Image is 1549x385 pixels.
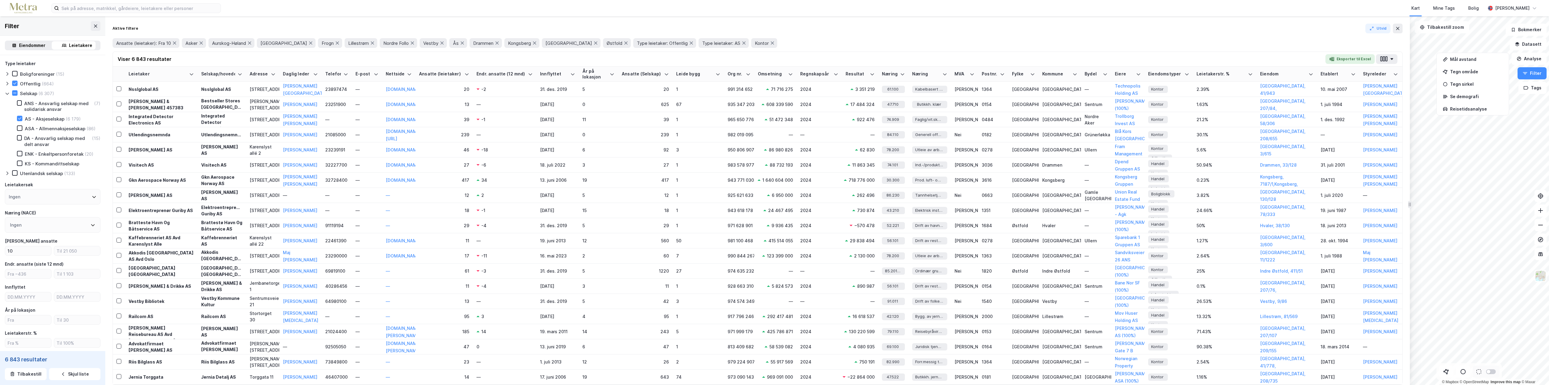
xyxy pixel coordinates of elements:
[250,144,276,156] div: Karenslyst allé 2
[676,131,720,138] div: 1
[1413,141,1549,385] div: Kontrollprogram for chat
[1450,57,1503,62] div: Mål avstand
[419,131,469,138] div: 239
[348,40,369,46] span: Lillestrøm
[1450,106,1503,111] div: Reisetidsanalyse
[419,147,469,153] div: 46
[1151,145,1164,152] span: Kontor
[283,71,311,77] div: Daglig leder
[607,40,622,46] span: Østfold
[201,98,242,117] div: Bestseller Stores [GEOGRAPHIC_DATA] AS
[702,40,740,46] span: Type leietaker: AS
[212,40,246,46] span: Aurskog-Høland
[129,71,187,77] div: Leietaker
[54,338,100,347] input: Til 100%
[386,71,404,77] div: Nettside
[540,71,568,77] div: Innflyttet
[1042,116,1077,123] div: [GEOGRAPHIC_DATA]
[982,162,1005,168] div: 3036
[386,358,390,366] button: —
[386,237,421,244] button: [DOMAIN_NAME]
[622,162,669,168] div: 27
[250,71,268,77] div: Adresse
[5,60,36,67] div: Type leietaker
[69,42,92,49] div: Leietakere
[676,71,713,77] div: Leide bygg
[54,292,100,301] input: DD.MM.YYYY
[20,91,37,96] div: Selskap
[201,162,242,168] div: Visitech AS
[846,71,867,77] div: Resultat
[386,298,390,305] button: —
[676,177,720,183] div: 1
[915,177,943,183] span: Prod. luft- og romfartøy og lignende
[201,131,242,138] div: Utlendingsnemnda
[481,147,488,153] div: -18
[955,162,974,168] div: [PERSON_NAME]
[1012,86,1035,92] div: [GEOGRAPHIC_DATA]
[481,116,485,123] div: -1
[355,131,378,138] div: —
[1012,147,1035,153] div: [GEOGRAPHIC_DATA]
[1042,101,1077,108] div: [GEOGRAPHIC_DATA]
[508,40,531,46] span: Kongsberg
[676,147,720,153] div: 3
[540,101,575,108] div: [DATE]
[419,101,469,108] div: 13
[1433,5,1455,12] div: Mine Tags
[728,162,751,168] div: 983 578 977
[582,68,607,80] div: År på lokasjon
[20,71,55,77] div: Boligforeninger
[1197,116,1253,123] div: 21.2%
[5,315,51,324] input: Fra
[386,340,421,354] button: [DOMAIN_NAME][PERSON_NAME]
[728,71,743,77] div: Org nr.
[887,101,899,108] span: 47.710
[1411,5,1420,12] div: Kart
[915,116,943,123] span: Faglig/vit.skapelig/tekn.virks. el.
[857,116,875,123] div: 922 476
[419,71,462,77] div: Ansatte (leietaker)
[800,177,838,183] div: 2024
[38,91,54,96] div: (6 307)
[1321,131,1356,138] div: —
[1012,131,1035,138] div: [GEOGRAPHIC_DATA]
[955,101,974,108] div: [PERSON_NAME]
[201,144,242,156] div: [PERSON_NAME] AS
[355,162,378,168] div: —
[25,126,85,131] div: ASA - Allmennaksjeselskap
[855,86,875,92] div: 3 351 219
[1450,81,1503,87] div: Tegn sirkel
[886,177,899,183] span: 30.300
[915,131,943,138] span: Generell offentlig administrasjon
[540,162,575,168] div: 18. juli 2022
[800,147,838,153] div: 2024
[129,177,194,183] div: Gkn Aerospace Norway AS
[20,81,41,87] div: Offentlig
[582,162,614,168] div: 3
[622,147,669,153] div: 92
[129,86,194,92] div: Nsslglobal AS
[1325,54,1375,64] button: Eksporter til Excel
[325,162,348,168] div: 32227700
[386,373,390,381] button: —
[1321,101,1356,108] div: 1. juli 1994
[1151,116,1164,123] span: Kontor
[24,101,93,112] div: ANS - Ansvarlig selskap med solidarisk ansvar
[1042,86,1077,92] div: [GEOGRAPHIC_DATA]
[915,86,943,92] span: Kabelbasert telekomm.
[85,151,93,157] div: (20)
[1321,162,1356,168] div: 31. juli 2001
[1148,71,1182,77] div: Eiendomstyper
[54,246,100,255] input: Til 21 050
[540,177,575,183] div: 13. juni 2006
[850,101,875,108] div: 17 484 324
[955,131,974,138] div: Nei
[20,171,63,176] div: Utenlandsk selskap
[982,116,1005,123] div: 0484
[540,131,575,138] div: [DATE]
[1151,176,1164,182] span: Handel
[849,177,875,183] div: 718 776 000
[476,101,533,108] div: —
[325,147,348,153] div: 23239191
